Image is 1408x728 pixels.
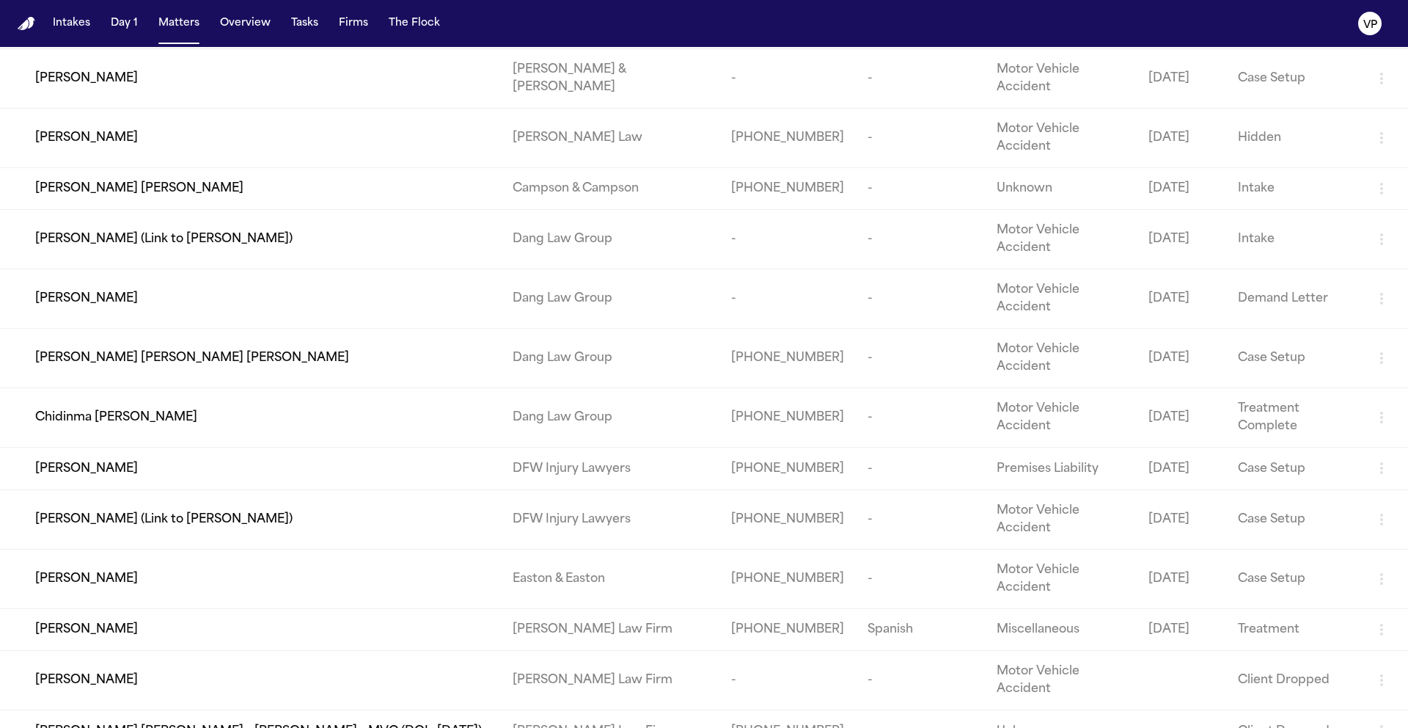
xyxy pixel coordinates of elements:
td: Case Setup [1226,49,1361,109]
td: Campson & Campson [501,168,719,210]
td: Intake [1226,168,1361,210]
td: [PHONE_NUMBER] [719,329,856,388]
td: Treatment Complete [1226,388,1361,448]
td: [DATE] [1137,489,1226,549]
span: [PERSON_NAME] [PERSON_NAME] [PERSON_NAME] [35,349,349,367]
span: [PERSON_NAME] [35,70,138,87]
td: [DATE] [1137,49,1226,109]
td: [PERSON_NAME] Law Firm [501,608,719,650]
td: Motor Vehicle Accident [985,549,1137,608]
td: Case Setup [1226,448,1361,489]
button: Tasks [285,10,324,37]
td: - [719,269,856,329]
a: Home [18,17,35,31]
td: - [856,210,986,269]
button: Overview [214,10,276,37]
span: [PERSON_NAME] [35,460,138,478]
td: Spanish [856,608,986,650]
td: - [719,49,856,109]
span: [PERSON_NAME] [35,621,138,638]
td: - [856,49,986,109]
td: DFW Injury Lawyers [501,489,719,549]
td: Miscellaneous [985,608,1137,650]
td: [PHONE_NUMBER] [719,549,856,608]
td: [PHONE_NUMBER] [719,608,856,650]
td: Motor Vehicle Accident [985,388,1137,448]
td: [PHONE_NUMBER] [719,448,856,489]
td: - [856,448,986,489]
td: Case Setup [1226,549,1361,608]
td: Case Setup [1226,489,1361,549]
span: [PERSON_NAME] [35,290,138,307]
td: Dang Law Group [501,329,719,388]
td: - [856,329,986,388]
span: [PERSON_NAME] [35,671,138,689]
td: [DATE] [1137,448,1226,489]
td: Motor Vehicle Accident [985,651,1137,710]
td: - [856,651,986,710]
td: [DATE] [1137,168,1226,210]
td: [PHONE_NUMBER] [719,388,856,448]
td: Hidden [1226,109,1361,168]
td: Dang Law Group [501,388,719,448]
td: Treatment [1226,608,1361,650]
td: DFW Injury Lawyers [501,448,719,489]
img: Finch Logo [18,17,35,31]
td: [DATE] [1137,109,1226,168]
td: Motor Vehicle Accident [985,269,1137,329]
td: [DATE] [1137,549,1226,608]
span: Chidinma [PERSON_NAME] [35,409,197,426]
td: Case Setup [1226,329,1361,388]
td: Motor Vehicle Accident [985,489,1137,549]
td: [PHONE_NUMBER] [719,168,856,210]
td: Easton & Easton [501,549,719,608]
td: Demand Letter [1226,269,1361,329]
td: [DATE] [1137,210,1226,269]
button: Firms [333,10,374,37]
td: Motor Vehicle Accident [985,329,1137,388]
span: [PERSON_NAME] (Link to [PERSON_NAME]) [35,511,293,528]
span: [PERSON_NAME] (Link to [PERSON_NAME]) [35,230,293,248]
td: - [719,651,856,710]
td: Motor Vehicle Accident [985,49,1137,109]
button: Matters [153,10,205,37]
td: [DATE] [1137,329,1226,388]
td: Premises Liability [985,448,1137,489]
td: [DATE] [1137,269,1226,329]
td: - [856,269,986,329]
td: - [856,168,986,210]
td: [PHONE_NUMBER] [719,109,856,168]
td: [PERSON_NAME] Law Firm [501,651,719,710]
td: [PERSON_NAME] Law [501,109,719,168]
td: [PERSON_NAME] & [PERSON_NAME] [501,49,719,109]
td: - [719,210,856,269]
td: Dang Law Group [501,269,719,329]
td: Motor Vehicle Accident [985,109,1137,168]
td: - [856,109,986,168]
button: Day 1 [105,10,144,37]
button: The Flock [383,10,446,37]
td: Intake [1226,210,1361,269]
td: - [856,388,986,448]
button: Intakes [47,10,96,37]
span: [PERSON_NAME] [35,570,138,588]
span: [PERSON_NAME] [35,129,138,147]
td: - [856,489,986,549]
td: [PHONE_NUMBER] [719,489,856,549]
td: - [856,549,986,608]
td: [DATE] [1137,608,1226,650]
td: Unknown [985,168,1137,210]
td: Motor Vehicle Accident [985,210,1137,269]
td: Dang Law Group [501,210,719,269]
td: [DATE] [1137,388,1226,448]
span: [PERSON_NAME] [PERSON_NAME] [35,180,243,197]
td: Client Dropped [1226,651,1361,710]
